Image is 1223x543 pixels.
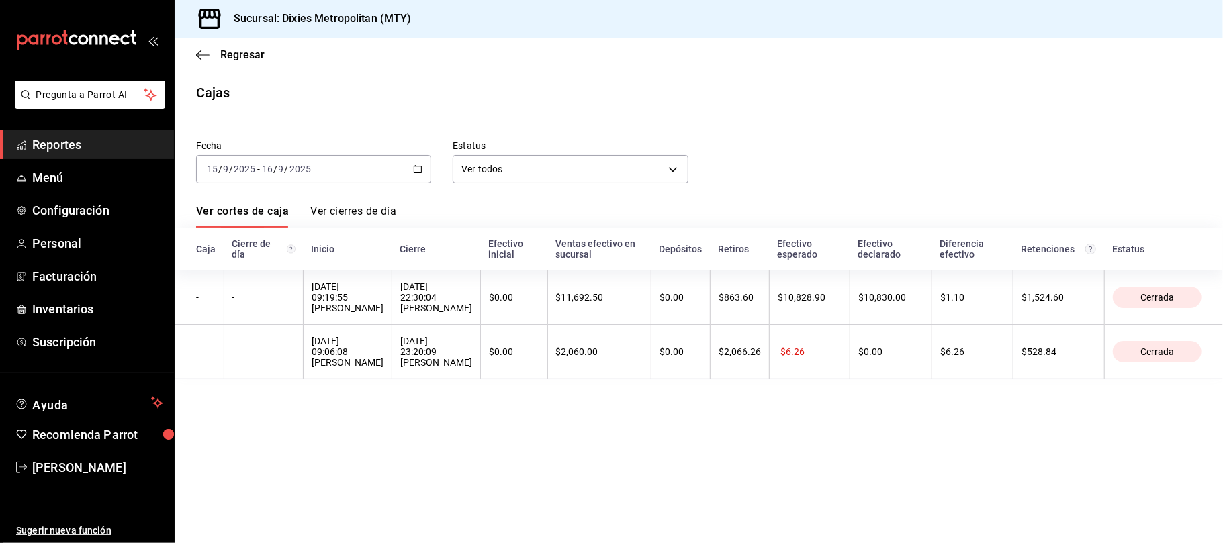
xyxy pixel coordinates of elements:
[223,11,412,27] h3: Sucursal: Dixies Metropolitan (MTY)
[453,142,688,151] label: Estatus
[940,346,1005,357] div: $6.26
[232,292,296,303] div: -
[16,524,163,538] span: Sugerir nueva función
[940,292,1005,303] div: $1.10
[400,281,472,313] div: [DATE] 22:30:04 [PERSON_NAME]
[32,267,163,285] span: Facturación
[36,88,144,102] span: Pregunta a Parrot AI
[777,238,842,260] div: Efectivo esperado
[1135,346,1179,357] span: Cerrada
[1112,244,1202,254] div: Estatus
[9,97,165,111] a: Pregunta a Parrot AI
[555,238,643,260] div: Ventas efectivo en sucursal
[196,205,396,228] div: navigation tabs
[278,164,285,175] input: --
[312,281,383,313] div: [DATE] 09:19:55 [PERSON_NAME]
[148,35,158,46] button: open_drawer_menu
[32,458,163,477] span: [PERSON_NAME]
[32,234,163,252] span: Personal
[778,346,842,357] div: -$6.26
[32,426,163,444] span: Recomienda Parrot
[453,155,688,183] div: Ver todos
[660,346,702,357] div: $0.00
[489,346,539,357] div: $0.00
[940,238,1005,260] div: Diferencia efectivo
[285,164,289,175] span: /
[556,292,643,303] div: $11,692.50
[400,244,473,254] div: Cierre
[229,164,233,175] span: /
[196,83,230,103] div: Cajas
[206,164,218,175] input: --
[32,333,163,351] span: Suscripción
[32,300,163,318] span: Inventarios
[222,164,229,175] input: --
[15,81,165,109] button: Pregunta a Parrot AI
[196,244,216,254] div: Caja
[1022,346,1096,357] div: $528.84
[858,238,923,260] div: Efectivo declarado
[719,346,761,357] div: $2,066.26
[232,346,296,357] div: -
[312,336,383,368] div: [DATE] 09:06:08 [PERSON_NAME]
[218,164,222,175] span: /
[289,164,312,175] input: ----
[257,164,260,175] span: -
[489,238,540,260] div: Efectivo inicial
[312,244,384,254] div: Inicio
[778,292,842,303] div: $10,828.90
[196,205,289,228] a: Ver cortes de caja
[858,292,923,303] div: $10,830.00
[32,136,163,154] span: Reportes
[659,244,702,254] div: Depósitos
[858,346,923,357] div: $0.00
[273,164,277,175] span: /
[400,336,472,368] div: [DATE] 23:20:09 [PERSON_NAME]
[1085,244,1096,254] svg: Total de retenciones de propinas registradas
[196,346,216,357] div: -
[196,292,216,303] div: -
[32,395,146,411] span: Ayuda
[32,168,163,187] span: Menú
[310,205,396,228] a: Ver cierres de día
[32,201,163,219] span: Configuración
[232,238,296,260] div: Cierre de día
[489,292,539,303] div: $0.00
[1135,292,1179,303] span: Cerrada
[718,244,761,254] div: Retiros
[660,292,702,303] div: $0.00
[719,292,761,303] div: $863.60
[233,164,256,175] input: ----
[220,48,265,61] span: Regresar
[1022,292,1096,303] div: $1,524.60
[556,346,643,357] div: $2,060.00
[196,48,265,61] button: Regresar
[1021,244,1096,254] div: Retenciones
[261,164,273,175] input: --
[196,142,431,151] label: Fecha
[287,244,296,254] svg: El número de cierre de día es consecutivo y consolida todos los cortes de caja previos en un únic...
